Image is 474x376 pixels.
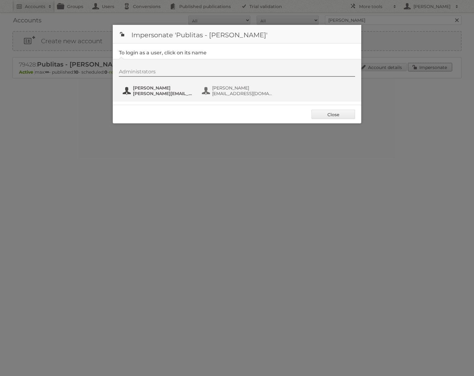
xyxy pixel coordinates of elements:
[212,85,272,91] span: [PERSON_NAME]
[113,25,361,44] h1: Impersonate 'Publitas - [PERSON_NAME]'
[312,110,355,119] a: Close
[212,91,272,96] span: [EMAIL_ADDRESS][DOMAIN_NAME]
[119,69,355,77] div: Administrators
[133,91,193,96] span: [PERSON_NAME][EMAIL_ADDRESS][DOMAIN_NAME]
[201,85,274,97] button: [PERSON_NAME] [EMAIL_ADDRESS][DOMAIN_NAME]
[119,50,207,56] legend: To login as a user, click on its name
[133,85,193,91] span: [PERSON_NAME]
[122,85,195,97] button: [PERSON_NAME] [PERSON_NAME][EMAIL_ADDRESS][DOMAIN_NAME]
